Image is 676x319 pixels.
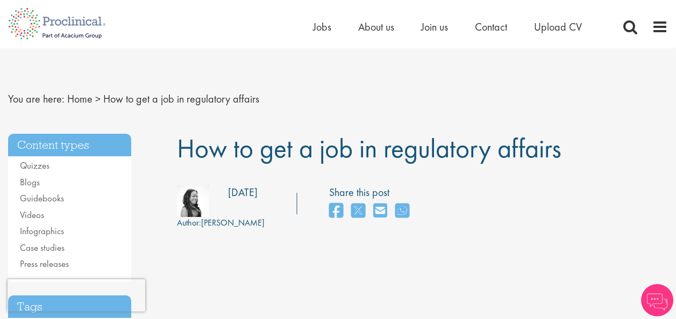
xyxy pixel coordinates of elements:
[20,192,64,204] a: Guidebooks
[641,284,673,316] img: Chatbot
[20,209,44,221] a: Videos
[177,185,209,217] img: 383e1147-3b0e-4ab7-6ae9-08d7f17c413d
[395,200,409,223] a: share on whats app
[329,200,343,223] a: share on facebook
[8,279,145,311] iframe: reCAPTCHA
[228,185,258,200] div: [DATE]
[8,134,131,157] h3: Content types
[20,160,49,171] a: Quizzes
[534,20,582,34] a: Upload CV
[20,176,40,188] a: Blogs
[177,217,201,228] span: Author:
[177,131,561,165] span: How to get a job in regulatory affairs
[351,200,365,223] a: share on twitter
[20,225,64,237] a: Infographics
[20,258,69,270] a: Press releases
[421,20,448,34] a: Join us
[67,92,92,106] a: breadcrumb link
[475,20,507,34] a: Contact
[103,92,259,106] span: How to get a job in regulatory affairs
[358,20,394,34] a: About us
[20,242,65,253] a: Case studies
[95,92,101,106] span: >
[313,20,331,34] a: Jobs
[8,92,65,106] span: You are here:
[373,200,387,223] a: share on email
[329,185,415,200] label: Share this post
[177,217,265,229] div: [PERSON_NAME]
